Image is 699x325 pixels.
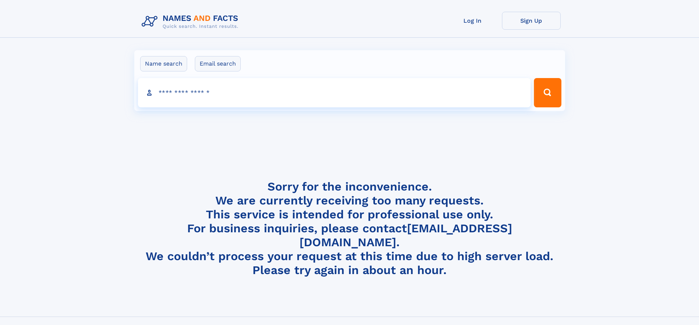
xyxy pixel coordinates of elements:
[534,78,561,107] button: Search Button
[443,12,502,30] a: Log In
[140,56,187,71] label: Name search
[138,78,531,107] input: search input
[195,56,241,71] label: Email search
[139,180,561,277] h4: Sorry for the inconvenience. We are currently receiving too many requests. This service is intend...
[502,12,561,30] a: Sign Up
[299,221,512,249] a: [EMAIL_ADDRESS][DOMAIN_NAME]
[139,12,244,32] img: Logo Names and Facts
